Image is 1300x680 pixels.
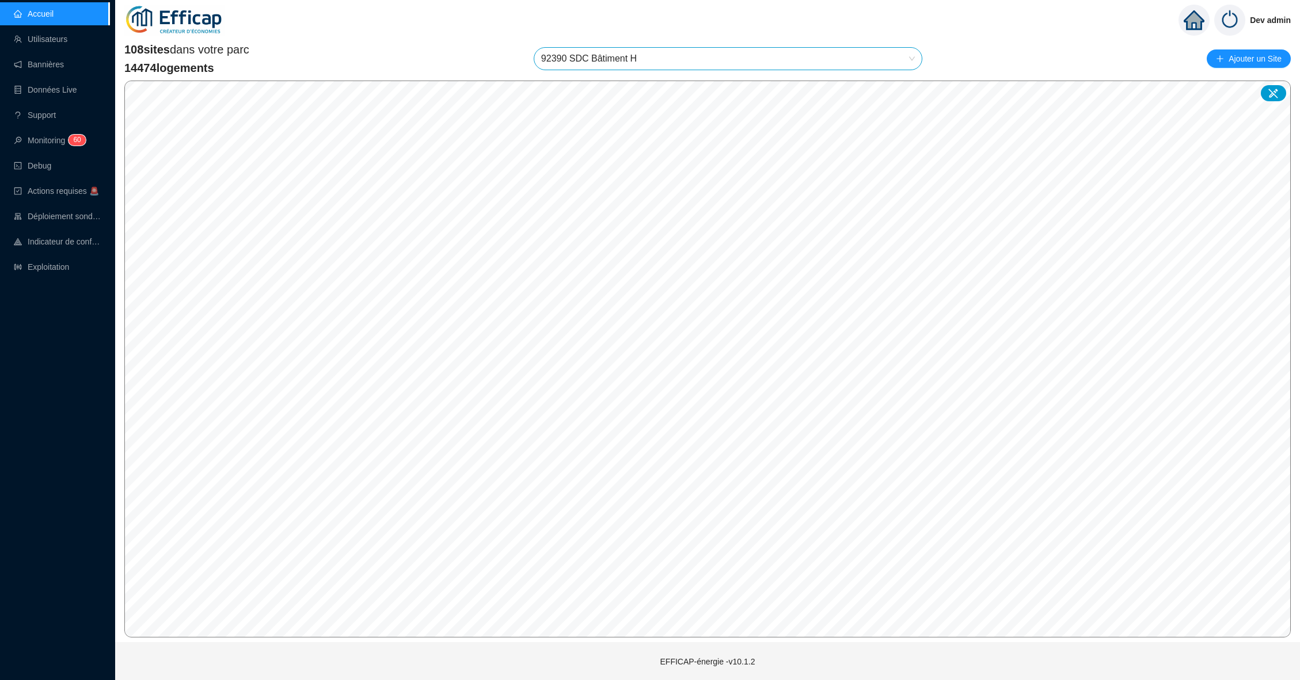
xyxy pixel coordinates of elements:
[14,161,51,170] a: codeDebug
[14,262,69,272] a: slidersExploitation
[69,135,85,146] sup: 60
[124,41,249,58] span: dans votre parc
[73,136,77,144] span: 6
[1184,10,1204,30] span: home
[14,9,54,18] a: homeAccueil
[14,60,64,69] a: notificationBannières
[77,136,81,144] span: 0
[1214,5,1245,36] img: power
[14,187,22,195] span: check-square
[14,110,56,120] a: questionSupport
[14,237,101,246] a: heat-mapIndicateur de confort
[660,657,755,666] span: EFFICAP-énergie - v10.1.2
[124,43,170,56] span: 108 sites
[124,60,249,76] span: 14474 logements
[1229,51,1282,67] span: Ajouter un Site
[125,81,1290,637] canvas: Map
[1250,2,1291,39] span: Dev admin
[1207,49,1291,68] button: Ajouter un Site
[541,48,915,70] span: 92390 SDC Bâtiment H
[1216,55,1224,63] span: plus
[14,35,67,44] a: teamUtilisateurs
[28,186,99,196] span: Actions requises 🚨
[14,85,77,94] a: databaseDonnées Live
[14,136,82,145] a: monitorMonitoring60
[14,212,101,221] a: clusterDéploiement sondes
